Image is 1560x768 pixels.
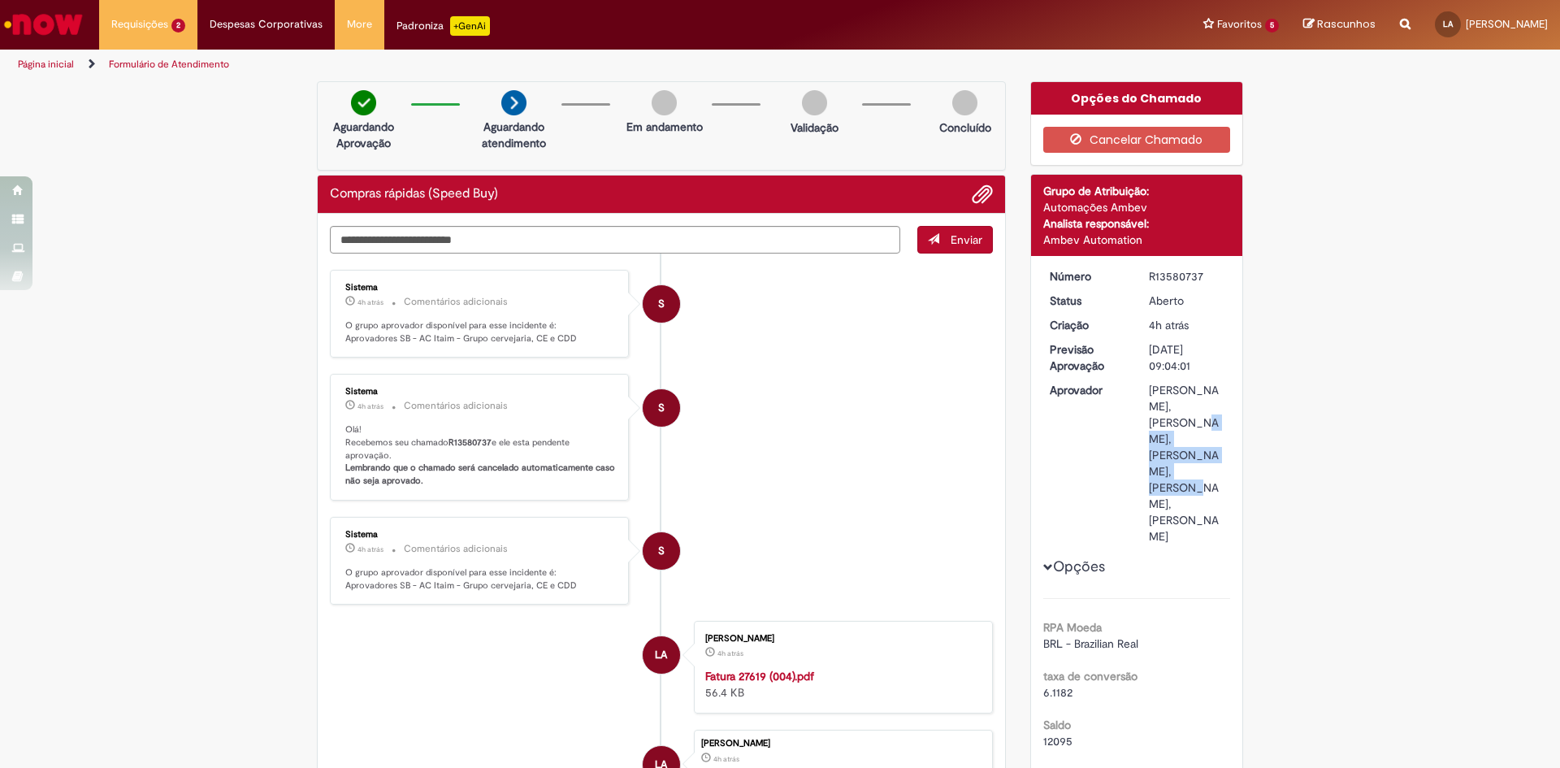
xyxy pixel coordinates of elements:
[1265,19,1279,33] span: 5
[501,90,526,115] img: arrow-next.png
[1043,636,1138,651] span: BRL - Brazilian Real
[111,16,168,33] span: Requisições
[171,19,185,33] span: 2
[1043,183,1231,199] div: Grupo de Atribuição:
[717,649,743,658] span: 4h atrás
[1149,318,1189,332] span: 4h atrás
[1043,669,1137,683] b: taxa de conversão
[1443,19,1453,29] span: LA
[1149,268,1224,284] div: R13580737
[1043,232,1231,248] div: Ambev Automation
[643,389,680,427] div: System
[1043,685,1072,700] span: 6.1182
[396,16,490,36] div: Padroniza
[357,545,383,554] span: 4h atrás
[18,58,74,71] a: Página inicial
[1043,734,1072,748] span: 12095
[324,119,403,151] p: Aguardando Aprovação
[939,119,991,136] p: Concluído
[655,636,667,675] span: LA
[1043,127,1231,153] button: Cancelar Chamado
[2,8,85,41] img: ServiceNow
[345,423,616,488] p: Olá! Recebemos seu chamado e ele esta pendente aprovação.
[917,226,993,254] button: Enviar
[1043,718,1071,732] b: Saldo
[705,669,814,683] a: Fatura 27619 (004).pdf
[345,462,617,487] b: Lembrando que o chamado será cancelado automaticamente caso não seja aprovado.
[713,754,739,764] span: 4h atrás
[330,226,900,254] textarea: Digite sua mensagem aqui...
[951,232,982,247] span: Enviar
[1043,199,1231,215] div: Automações Ambev
[357,401,383,411] time: 30/09/2025 11:04:13
[345,530,616,540] div: Sistema
[109,58,229,71] a: Formulário de Atendimento
[643,636,680,674] div: Liliana Almeida
[626,119,703,135] p: Em andamento
[643,532,680,570] div: System
[1149,382,1224,545] div: [PERSON_NAME], [PERSON_NAME], [PERSON_NAME], [PERSON_NAME], [PERSON_NAME]
[701,739,984,748] div: [PERSON_NAME]
[1038,317,1137,333] dt: Criação
[1466,17,1548,31] span: [PERSON_NAME]
[1217,16,1262,33] span: Favoritos
[1043,215,1231,232] div: Analista responsável:
[1038,293,1137,309] dt: Status
[345,566,616,592] p: O grupo aprovador disponível para esse incidente é: Aprovadores SB - AC Itaim - Grupo cervejaria,...
[658,388,665,427] span: S
[404,295,508,309] small: Comentários adicionais
[345,283,616,293] div: Sistema
[347,16,372,33] span: More
[1038,382,1137,398] dt: Aprovador
[791,119,838,136] p: Validação
[1149,317,1224,333] div: 30/09/2025 11:04:01
[345,387,616,397] div: Sistema
[705,634,976,644] div: [PERSON_NAME]
[1149,341,1224,374] div: [DATE] 09:04:01
[1303,17,1376,33] a: Rascunhos
[474,119,553,151] p: Aguardando atendimento
[210,16,323,33] span: Despesas Corporativas
[658,284,665,323] span: S
[1038,341,1137,374] dt: Previsão Aprovação
[643,285,680,323] div: System
[972,184,993,205] button: Adicionar anexos
[1317,16,1376,32] span: Rascunhos
[450,16,490,36] p: +GenAi
[345,319,616,345] p: O grupo aprovador disponível para esse incidente é: Aprovadores SB - AC Itaim - Grupo cervejaria,...
[1043,620,1102,635] b: RPA Moeda
[952,90,977,115] img: img-circle-grey.png
[658,532,665,571] span: S
[1031,82,1243,115] div: Opções do Chamado
[357,401,383,411] span: 4h atrás
[357,297,383,307] time: 30/09/2025 11:04:14
[713,754,739,764] time: 30/09/2025 11:04:01
[330,187,498,202] h2: Compras rápidas (Speed Buy) Histórico de tíquete
[705,668,976,701] div: 56.4 KB
[1038,268,1137,284] dt: Número
[802,90,827,115] img: img-circle-grey.png
[404,399,508,413] small: Comentários adicionais
[1149,293,1224,309] div: Aberto
[357,297,383,307] span: 4h atrás
[12,50,1028,80] ul: Trilhas de página
[652,90,677,115] img: img-circle-grey.png
[351,90,376,115] img: check-circle-green.png
[448,436,492,449] b: R13580737
[404,542,508,556] small: Comentários adicionais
